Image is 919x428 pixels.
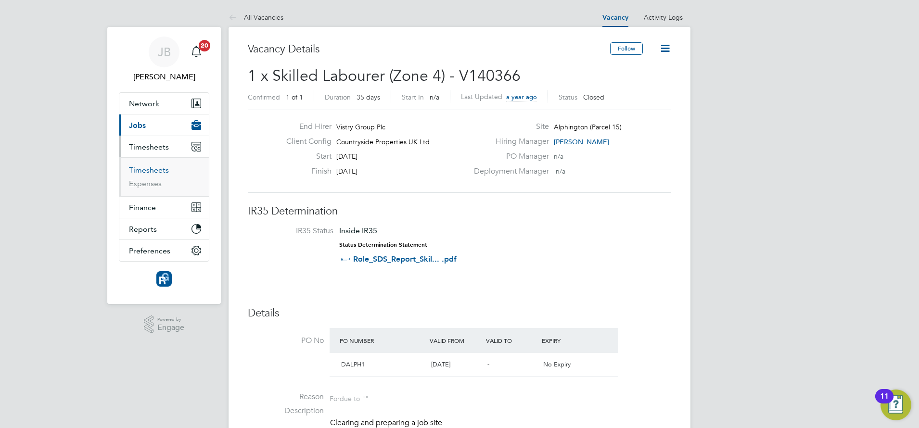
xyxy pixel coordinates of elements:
span: DALPH1 [341,360,365,368]
span: JB [158,46,171,58]
h3: IR35 Determination [248,204,671,218]
label: Description [248,406,324,416]
label: End Hirer [279,122,332,132]
nav: Main navigation [107,27,221,304]
img: resourcinggroup-logo-retina.png [156,271,172,287]
button: Timesheets [119,136,209,157]
button: Follow [610,42,643,55]
button: Open Resource Center, 11 new notifications [881,390,911,420]
a: Vacancy [602,13,628,22]
a: 20 [187,37,206,67]
span: Reports [129,225,157,234]
h3: Vacancy Details [248,42,610,56]
label: Deployment Manager [468,166,549,176]
a: All Vacancies [229,13,283,22]
span: Vistry Group Plc [336,123,385,131]
button: Finance [119,197,209,218]
span: - [487,360,489,368]
label: Last Updated [461,92,502,101]
label: Start In [402,93,424,101]
label: PO Manager [468,151,549,162]
span: 35 days [357,93,380,101]
button: Reports [119,218,209,239]
div: PO Number [337,332,427,349]
span: 1 x Skilled Labourer (Zone 4) - V140366 [248,66,521,85]
span: n/a [556,167,565,176]
a: Activity Logs [644,13,683,22]
span: a year ago [506,93,537,101]
span: Finance [129,203,156,212]
span: Engage [157,324,184,332]
div: Expiry [539,332,596,349]
a: Powered byEngage [144,315,185,334]
button: Network [119,93,209,114]
span: Closed [583,93,604,101]
div: 11 [880,396,889,409]
label: Hiring Manager [468,137,549,147]
span: 1 of 1 [286,93,303,101]
span: Countryside Properties UK Ltd [336,138,430,146]
h3: Details [248,306,671,320]
div: Valid To [484,332,540,349]
a: Role_SDS_Report_Skil... .pdf [353,254,457,264]
div: Timesheets [119,157,209,196]
button: Jobs [119,114,209,136]
span: Preferences [129,246,170,255]
a: Expenses [129,179,162,188]
span: n/a [430,93,439,101]
label: Client Config [279,137,332,147]
span: Timesheets [129,142,169,151]
label: Finish [279,166,332,176]
label: Reason [248,392,324,402]
span: [DATE] [336,152,357,161]
div: For due to "" [330,392,369,403]
span: Joe Belsten [119,71,209,83]
a: Go to home page [119,271,209,287]
a: JB[PERSON_NAME] [119,37,209,83]
span: 20 [199,40,210,51]
a: Timesheets [129,165,169,175]
label: Start [279,151,332,162]
label: Confirmed [248,93,280,101]
label: Site [468,122,549,132]
button: Preferences [119,240,209,261]
span: Network [129,99,159,108]
label: Status [559,93,577,101]
label: Duration [325,93,351,101]
span: [DATE] [336,167,357,176]
span: [PERSON_NAME] [554,138,609,146]
label: IR35 Status [257,226,333,236]
span: n/a [554,152,563,161]
span: Powered by [157,315,184,324]
div: Valid From [427,332,484,349]
span: [DATE] [431,360,450,368]
span: Alphington (Parcel 15) [554,123,622,131]
span: Jobs [129,121,146,130]
span: No Expiry [543,360,571,368]
label: PO No [248,336,324,346]
strong: Status Determination Statement [339,241,427,248]
span: Inside IR35 [339,226,377,235]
